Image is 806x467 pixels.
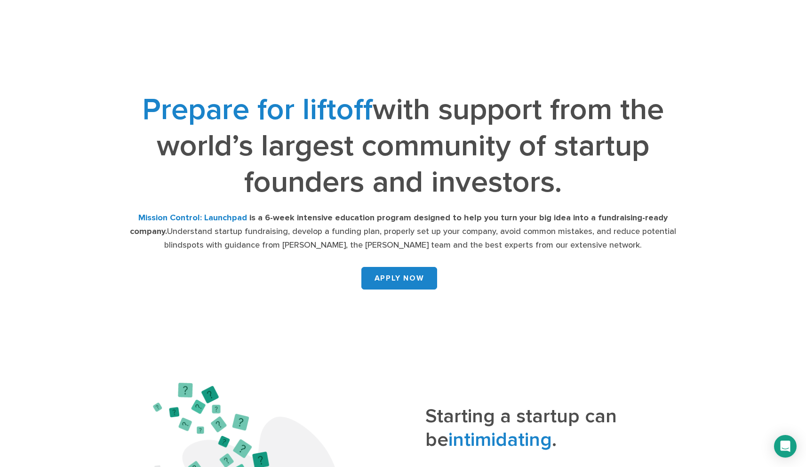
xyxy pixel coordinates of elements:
a: APPLY NOW [361,267,437,290]
div: Open Intercom Messenger [774,435,797,458]
h1: with support from the world’s largest community of startup founders and investors. [121,91,685,200]
strong: Mission Control: Launchpad [138,213,247,223]
span: intimidating [448,428,552,451]
div: Understand startup fundraising, develop a funding plan, properly set up your company, avoid commo... [121,211,685,252]
span: Prepare for liftoff [142,91,373,128]
strong: is a 6-week intensive education program designed to help you turn your big idea into a fundraisin... [130,213,668,236]
h3: Starting a startup can be . [425,404,726,458]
